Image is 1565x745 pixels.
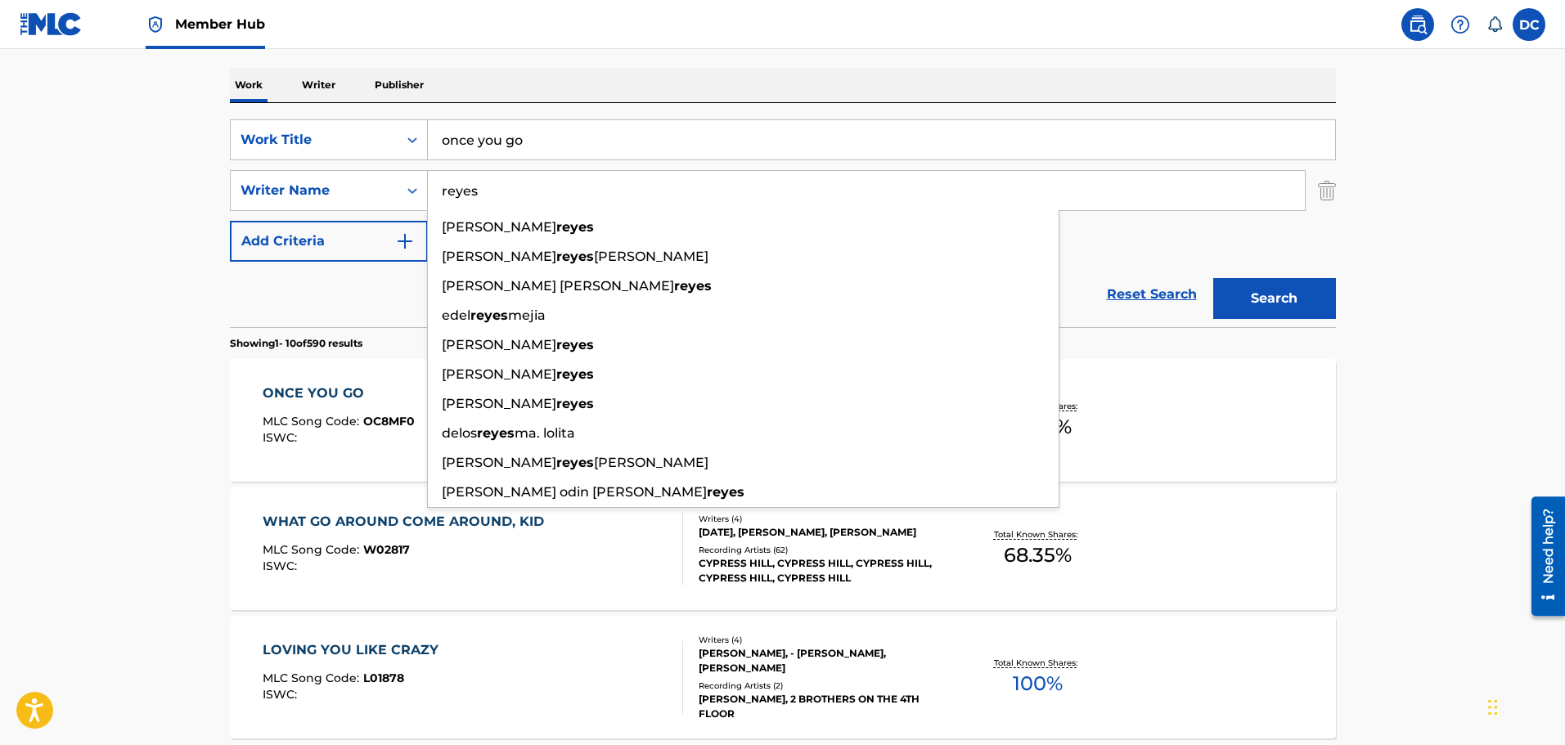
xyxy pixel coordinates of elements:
span: [PERSON_NAME] [442,396,556,411]
div: ONCE YOU GO [263,384,415,403]
div: [DATE], [PERSON_NAME], [PERSON_NAME] [699,525,946,540]
span: L01878 [363,671,404,685]
strong: reyes [477,425,515,441]
p: Writer [297,68,340,102]
a: Public Search [1401,8,1434,41]
span: [PERSON_NAME] [442,249,556,264]
p: Publisher [370,68,429,102]
span: mejia [508,307,546,323]
span: ISWC : [263,430,301,445]
img: help [1450,15,1470,34]
span: [PERSON_NAME] [442,219,556,235]
span: W02817 [363,542,410,557]
span: [PERSON_NAME] [PERSON_NAME] [442,278,674,294]
span: ISWC : [263,687,301,702]
a: LOVING YOU LIKE CRAZYMLC Song Code:L01878ISWC:Writers (4)[PERSON_NAME], - [PERSON_NAME], [PERSON_... [230,616,1336,738]
a: WHAT GO AROUND COME AROUND, KIDMLC Song Code:W02817ISWC:Writers (4)[DATE], [PERSON_NAME], [PERSON... [230,487,1336,610]
div: Notifications [1486,16,1503,33]
span: 68.35 % [1004,541,1072,570]
span: Member Hub [175,15,265,34]
span: [PERSON_NAME] [594,455,708,470]
div: Recording Artists ( 2 ) [699,680,946,692]
iframe: Resource Center [1519,490,1565,622]
div: Drag [1488,683,1498,732]
p: Total Known Shares: [994,528,1082,541]
span: [PERSON_NAME] [594,249,708,264]
div: User Menu [1513,8,1545,41]
strong: reyes [674,278,712,294]
span: [PERSON_NAME] [442,366,556,382]
button: Search [1213,278,1336,319]
span: [PERSON_NAME] [442,337,556,352]
p: Total Known Shares: [994,657,1082,669]
strong: reyes [556,455,594,470]
span: delos [442,425,477,441]
span: MLC Song Code : [263,414,363,429]
div: Help [1444,8,1477,41]
div: Recording Artists ( 62 ) [699,544,946,556]
span: edel [442,307,470,323]
span: MLC Song Code : [263,671,363,685]
div: Writers ( 4 ) [699,513,946,525]
div: LOVING YOU LIKE CRAZY [263,640,447,660]
span: [PERSON_NAME] odin [PERSON_NAME] [442,484,707,500]
button: Add Criteria [230,221,428,262]
span: MLC Song Code : [263,542,363,557]
form: Search Form [230,119,1336,327]
span: OC8MF0 [363,414,415,429]
strong: reyes [470,307,508,323]
strong: reyes [556,366,594,382]
img: search [1408,15,1428,34]
strong: reyes [556,337,594,352]
div: [PERSON_NAME], - [PERSON_NAME], [PERSON_NAME] [699,646,946,675]
strong: reyes [556,396,594,411]
img: Top Rightsholder [146,15,165,34]
a: ONCE YOU GOMLC Song Code:OC8MF0ISWC:Writers (4)[PERSON_NAME], [PERSON_NAME], [PERSON_NAME] [PERSO... [230,359,1336,482]
img: Delete Criterion [1318,170,1336,211]
div: Writers ( 4 ) [699,634,946,646]
a: Reset Search [1099,276,1205,312]
span: 100 % [1013,669,1063,698]
p: Showing 1 - 10 of 590 results [230,336,362,351]
span: [PERSON_NAME] [442,455,556,470]
div: WHAT GO AROUND COME AROUND, KID [263,512,552,532]
span: ISWC : [263,559,301,573]
div: Work Title [241,130,388,150]
div: CYPRESS HILL, CYPRESS HILL, CYPRESS HILL, CYPRESS HILL, CYPRESS HILL [699,556,946,586]
img: 9d2ae6d4665cec9f34b9.svg [395,231,415,251]
img: MLC Logo [20,12,83,36]
strong: reyes [707,484,744,500]
iframe: Chat Widget [1483,666,1565,745]
div: Writer Name [241,181,388,200]
strong: reyes [556,249,594,264]
p: Work [230,68,268,102]
div: [PERSON_NAME], 2 BROTHERS ON THE 4TH FLOOR [699,692,946,721]
span: ma. lolita [515,425,575,441]
strong: reyes [556,219,594,235]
